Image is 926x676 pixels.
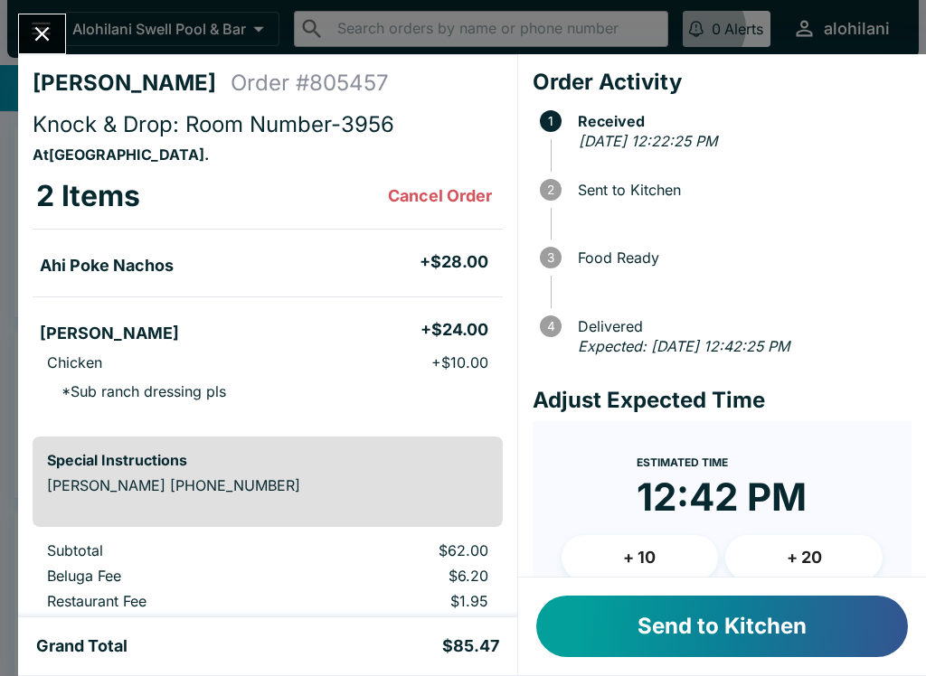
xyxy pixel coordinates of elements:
button: Close [19,14,65,53]
h4: Order # 805457 [231,70,389,97]
span: Knock & Drop: Room Number-3956 [33,111,394,137]
h4: [PERSON_NAME] [33,70,231,97]
h6: Special Instructions [47,451,488,469]
p: $62.00 [310,541,487,559]
button: Cancel Order [381,178,499,214]
p: $6.20 [310,567,487,585]
h5: $85.47 [442,635,499,657]
text: 1 [548,114,553,128]
h5: + $24.00 [420,319,488,341]
h5: Grand Total [36,635,128,657]
text: 2 [547,183,554,197]
text: 3 [547,250,554,265]
button: Send to Kitchen [536,596,908,657]
em: [DATE] 12:22:25 PM [579,132,717,150]
p: Subtotal [47,541,281,559]
span: Estimated Time [637,455,728,469]
table: orders table [33,541,503,668]
h3: 2 Items [36,178,140,214]
h5: + $28.00 [420,251,488,273]
span: Sent to Kitchen [569,182,912,198]
p: [PERSON_NAME] [PHONE_NUMBER] [47,476,488,494]
button: + 20 [725,535,883,580]
p: + $10.00 [431,353,488,371]
span: Food Ready [569,249,912,266]
span: Received [569,113,912,129]
p: Chicken [47,353,102,371]
p: Beluga Fee [47,567,281,585]
time: 12:42 PM [637,474,807,521]
h4: Order Activity [533,69,912,96]
h4: Adjust Expected Time [533,387,912,414]
span: Delivered [569,318,912,334]
em: Expected: [DATE] 12:42:25 PM [578,337,789,355]
p: * Sub ranch dressing pls [47,382,226,400]
p: $1.95 [310,592,487,610]
button: + 10 [562,535,719,580]
h5: [PERSON_NAME] [40,323,179,344]
p: Restaurant Fee [47,592,281,610]
strong: At [GEOGRAPHIC_DATA] . [33,146,209,164]
h5: Ahi Poke Nachos [40,255,174,277]
table: orders table [33,164,503,422]
text: 4 [546,319,554,333]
